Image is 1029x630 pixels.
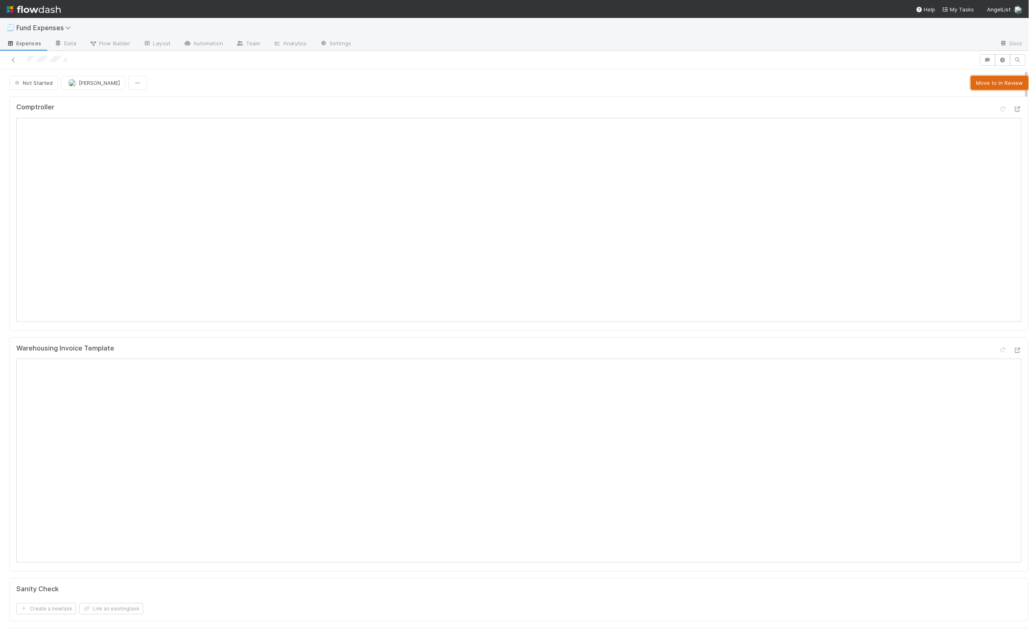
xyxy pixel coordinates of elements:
button: Create a newtask [16,603,76,614]
h5: Sanity Check [16,585,59,593]
img: logo-inverted-e16ddd16eac7371096b0.svg [7,2,61,16]
h5: Warehousing Invoice Template [16,344,114,353]
span: Fund Expenses [16,24,75,32]
h5: Comptroller [16,103,54,111]
a: Data [48,38,83,51]
span: Not Started [13,80,53,86]
span: Expenses [7,39,41,47]
img: avatar_93b89fca-d03a-423a-b274-3dd03f0a621f.png [1014,6,1022,14]
span: AngelList [987,6,1011,13]
button: Not Started [9,76,58,90]
button: Move to In Review [971,76,1029,90]
img: avatar_93b89fca-d03a-423a-b274-3dd03f0a621f.png [68,79,76,87]
button: Link an existingtask [79,603,143,614]
div: Help [916,5,936,13]
a: Layout [137,38,177,51]
button: [PERSON_NAME] [61,76,125,90]
a: Analytics [267,38,313,51]
span: [PERSON_NAME] [79,80,120,86]
span: Flow Builder [89,39,130,47]
a: My Tasks [942,5,974,13]
a: Flow Builder [83,38,137,51]
span: 🧾 [7,24,15,31]
a: Team [230,38,267,51]
span: My Tasks [942,6,974,13]
a: Docs [994,38,1029,51]
a: Automation [177,38,230,51]
a: Settings [313,38,358,51]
